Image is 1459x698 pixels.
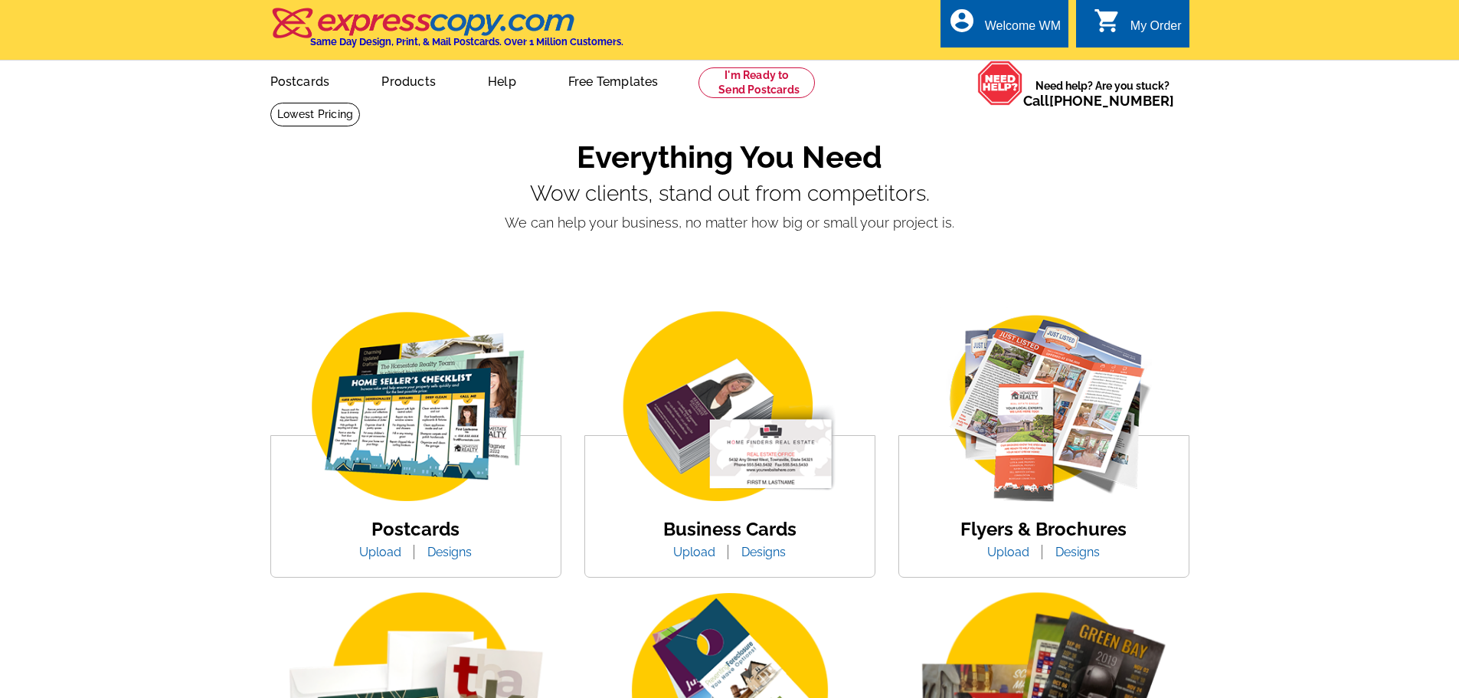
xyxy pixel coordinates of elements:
img: flyer-card.png [914,307,1174,509]
a: [PHONE_NUMBER] [1049,93,1174,109]
a: Products [357,62,460,98]
a: Designs [730,545,797,559]
p: Wow clients, stand out from competitors. [270,182,1189,206]
h4: Same Day Design, Print, & Mail Postcards. Over 1 Million Customers. [310,36,623,48]
a: Same Day Design, Print, & Mail Postcards. Over 1 Million Customers. [270,18,623,48]
span: Call [1023,93,1174,109]
a: Flyers & Brochures [960,518,1127,540]
a: Postcards [371,518,460,540]
a: Designs [416,545,483,559]
img: img_postcard.png [286,307,546,509]
div: My Order [1130,19,1182,41]
img: help [977,61,1023,106]
p: We can help your business, no matter how big or small your project is. [270,212,1189,233]
a: shopping_cart My Order [1094,17,1182,36]
a: Help [463,62,541,98]
a: Free Templates [544,62,683,98]
i: account_circle [948,7,976,34]
a: Business Cards [663,518,797,540]
h1: Everything You Need [270,139,1189,175]
i: shopping_cart [1094,7,1121,34]
span: Need help? Are you stuck? [1023,78,1182,109]
img: business-card.png [600,307,860,509]
a: Upload [662,545,727,559]
a: Upload [976,545,1041,559]
a: Upload [348,545,413,559]
div: Welcome WM [985,19,1061,41]
a: Designs [1044,545,1111,559]
a: Postcards [246,62,355,98]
